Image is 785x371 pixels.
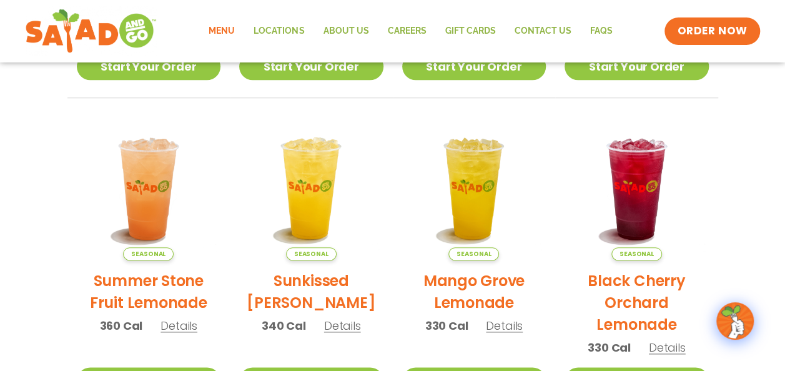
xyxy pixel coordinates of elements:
[77,270,221,314] h2: Summer Stone Fruit Lemonade
[199,17,621,46] nav: Menu
[25,6,157,56] img: new-SAG-logo-768×292
[486,318,523,334] span: Details
[123,247,174,260] span: Seasonal
[402,53,546,80] a: Start Your Order
[77,53,221,80] a: Start Your Order
[378,17,435,46] a: Careers
[199,17,244,46] a: Menu
[324,318,361,334] span: Details
[100,317,143,334] span: 360 Cal
[286,247,337,260] span: Seasonal
[244,17,314,46] a: Locations
[402,117,546,261] img: Product photo for Mango Grove Lemonade
[77,117,221,261] img: Product photo for Summer Stone Fruit Lemonade
[565,270,709,335] h2: Black Cherry Orchard Lemonade
[402,270,546,314] h2: Mango Grove Lemonade
[505,17,580,46] a: Contact Us
[239,270,383,314] h2: Sunkissed [PERSON_NAME]
[262,317,306,334] span: 340 Cal
[565,117,709,261] img: Product photo for Black Cherry Orchard Lemonade
[448,247,499,260] span: Seasonal
[435,17,505,46] a: GIFT CARDS
[239,117,383,261] img: Product photo for Sunkissed Yuzu Lemonade
[649,340,686,355] span: Details
[611,247,662,260] span: Seasonal
[565,53,709,80] a: Start Your Order
[239,53,383,80] a: Start Your Order
[160,318,197,334] span: Details
[314,17,378,46] a: About Us
[664,17,759,45] a: ORDER NOW
[580,17,621,46] a: FAQs
[677,24,747,39] span: ORDER NOW
[588,339,631,356] span: 330 Cal
[718,304,753,339] img: wpChatIcon
[425,317,468,334] span: 330 Cal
